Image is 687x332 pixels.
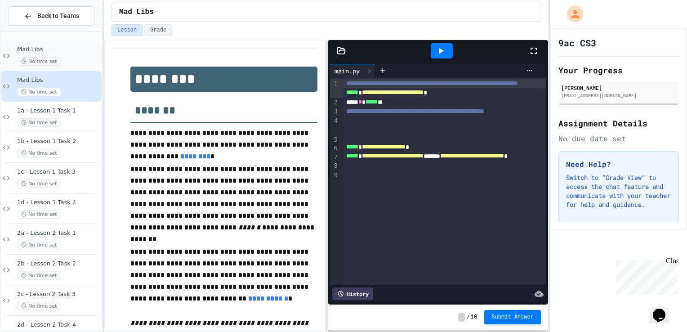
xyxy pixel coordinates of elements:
[561,92,676,99] div: [EMAIL_ADDRESS][DOMAIN_NAME]
[458,313,465,322] span: -
[330,171,339,190] div: 9
[467,314,470,321] span: /
[17,138,100,145] span: 1b - Lesson 1 Task 2
[17,241,61,249] span: No time set
[37,11,79,21] span: Back to Teams
[17,199,100,206] span: 1d - Lesson 1 Task 4
[330,144,339,153] div: 6
[558,64,679,76] h2: Your Progress
[649,296,678,323] iframe: chat widget
[330,107,339,117] div: 3
[17,46,100,54] span: Mad Libs
[17,271,61,280] span: No time set
[17,179,61,188] span: No time set
[330,162,339,171] div: 8
[17,76,100,84] span: Mad Libs
[612,257,678,295] iframe: chat widget
[330,98,339,108] div: 2
[17,302,61,310] span: No time set
[17,260,100,268] span: 2b - Lesson 2 Task 2
[330,64,375,77] div: main.py
[484,310,541,324] button: Submit Answer
[558,117,679,130] h2: Assignment Details
[491,314,534,321] span: Submit Answer
[558,4,585,24] div: My Account
[330,79,339,98] div: 1
[330,135,339,144] div: 5
[17,57,61,66] span: No time set
[17,291,100,298] span: 2c - Lesson 2 Task 3
[17,168,100,176] span: 1c - Lesson 1 Task 3
[17,107,100,115] span: 1a - Lesson 1 Task 1
[119,7,154,18] span: Mad Libs
[17,88,61,96] span: No time set
[17,229,100,237] span: 2a - Lesson 2 Task 1
[144,24,172,36] button: Grade
[330,153,339,162] div: 7
[17,210,61,219] span: No time set
[17,149,61,157] span: No time set
[332,287,373,300] div: History
[17,321,100,329] span: 2d - Lesson 2 Task 4
[4,4,62,57] div: Chat with us now!Close
[558,133,679,144] div: No due date set
[566,159,671,170] h3: Need Help?
[566,173,671,209] p: Switch to "Grade View" to access the chat feature and communicate with your teacher for help and ...
[330,66,364,76] div: main.py
[471,314,477,321] span: 10
[330,117,339,135] div: 4
[8,6,94,26] button: Back to Teams
[561,84,676,92] div: [PERSON_NAME]
[112,24,143,36] button: Lesson
[558,36,596,49] h1: 9ac CS3
[17,118,61,127] span: No time set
